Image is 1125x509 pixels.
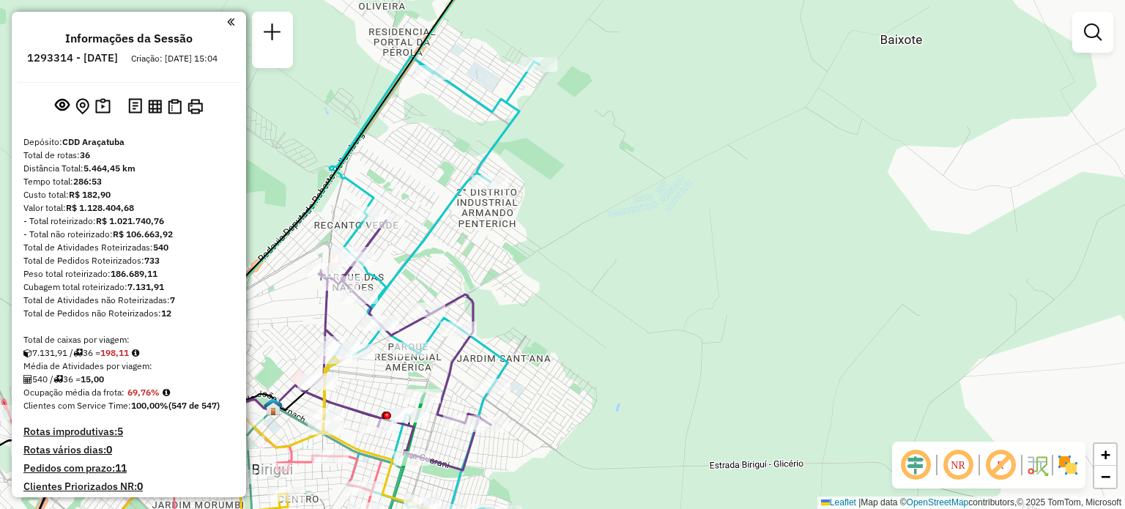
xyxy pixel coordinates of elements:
[73,176,102,187] strong: 286:53
[117,425,123,438] strong: 5
[161,308,171,319] strong: 12
[83,163,135,174] strong: 5.464,45 km
[983,447,1018,483] span: Exibir rótulo
[1101,467,1110,486] span: −
[858,497,861,508] span: |
[817,497,1125,509] div: Map data © contributors,© 2025 TomTom, Microsoft
[1056,453,1080,477] img: Exibir/Ocultar setores
[137,480,143,493] strong: 0
[23,444,234,456] h4: Rotas vários dias:
[132,349,139,357] i: Meta Caixas/viagem: 220,40 Diferença: -22,29
[907,497,969,508] a: OpenStreetMap
[23,135,234,149] div: Depósito:
[127,387,160,398] strong: 69,76%
[23,175,234,188] div: Tempo total:
[27,51,118,64] h6: 1293314 - [DATE]
[163,388,170,397] em: Média calculada utilizando a maior ocupação (%Peso ou %Cubagem) de cada rota da sessão. Rotas cro...
[1094,466,1116,488] a: Zoom out
[23,375,32,384] i: Total de Atividades
[23,267,234,280] div: Peso total roteirizado:
[23,149,234,162] div: Total de rotas:
[80,149,90,160] strong: 36
[23,373,234,386] div: 540 / 36 =
[264,397,283,416] img: BIRIGUI
[1094,444,1116,466] a: Zoom in
[23,307,234,320] div: Total de Pedidos não Roteirizados:
[81,374,104,384] strong: 15,00
[23,215,234,228] div: - Total roteirizado:
[23,162,234,175] div: Distância Total:
[940,447,976,483] span: Ocultar NR
[23,346,234,360] div: 7.131,91 / 36 =
[185,96,206,117] button: Imprimir Rotas
[258,18,287,51] a: Nova sessão e pesquisa
[52,94,73,118] button: Exibir sessão original
[23,188,234,201] div: Custo total:
[1078,18,1107,47] a: Exibir filtros
[23,426,234,438] h4: Rotas improdutivas:
[23,333,234,346] div: Total de caixas por viagem:
[131,400,168,411] strong: 100,00%
[23,254,234,267] div: Total de Pedidos Roteirizados:
[127,281,164,292] strong: 7.131,91
[66,202,134,213] strong: R$ 1.128.404,68
[23,349,32,357] i: Cubagem total roteirizado
[100,347,129,358] strong: 198,11
[96,215,164,226] strong: R$ 1.021.740,76
[23,228,234,241] div: - Total não roteirizado:
[65,31,193,45] h4: Informações da Sessão
[898,447,933,483] span: Ocultar deslocamento
[1025,453,1049,477] img: Fluxo de ruas
[145,96,165,116] button: Visualizar relatório de Roteirização
[23,241,234,254] div: Total de Atividades Roteirizadas:
[23,400,131,411] span: Clientes com Service Time:
[92,95,114,118] button: Painel de Sugestão
[23,360,234,373] div: Média de Atividades por viagem:
[23,480,234,493] h4: Clientes Priorizados NR:
[62,136,125,147] strong: CDD Araçatuba
[23,294,234,307] div: Total de Atividades não Roteirizadas:
[113,229,173,239] strong: R$ 106.663,92
[227,13,234,30] a: Clique aqui para minimizar o painel
[115,461,127,475] strong: 11
[53,375,63,384] i: Total de rotas
[73,349,83,357] i: Total de rotas
[106,443,112,456] strong: 0
[153,242,168,253] strong: 540
[23,462,127,475] h4: Pedidos com prazo:
[125,95,145,118] button: Logs desbloquear sessão
[170,294,175,305] strong: 7
[111,268,157,279] strong: 186.689,11
[144,255,160,266] strong: 733
[125,52,223,65] div: Criação: [DATE] 15:04
[73,95,92,118] button: Centralizar mapa no depósito ou ponto de apoio
[69,189,111,200] strong: R$ 182,90
[1101,445,1110,464] span: +
[165,96,185,117] button: Visualizar Romaneio
[168,400,220,411] strong: (547 de 547)
[23,387,125,398] span: Ocupação média da frota:
[23,280,234,294] div: Cubagem total roteirizado:
[23,201,234,215] div: Valor total:
[821,497,856,508] a: Leaflet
